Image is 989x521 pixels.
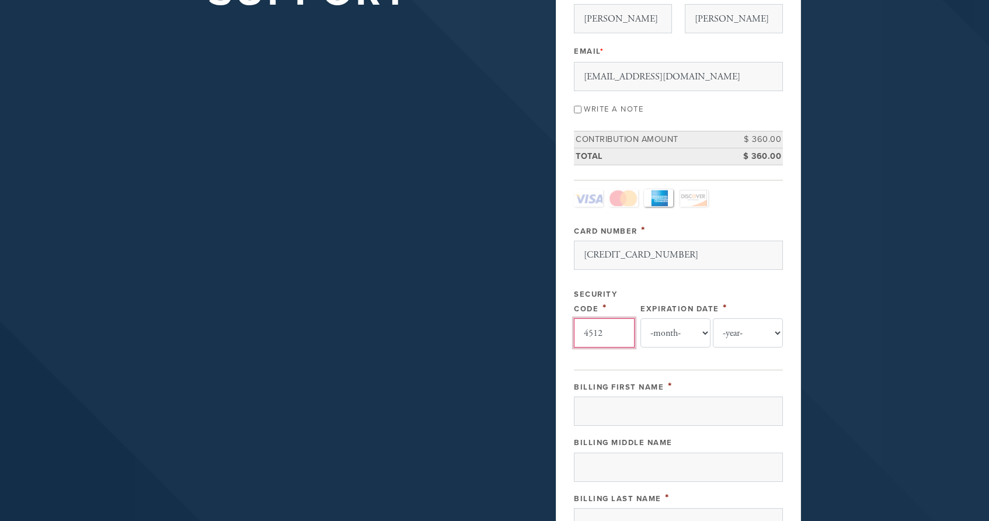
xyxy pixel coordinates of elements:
td: $ 360.00 [730,131,783,148]
label: Billing Last Name [574,494,661,503]
label: Email [574,46,604,57]
label: Billing Middle Name [574,438,673,447]
td: $ 360.00 [730,148,783,165]
span: This field is required. [600,47,604,56]
label: Write a note [584,105,643,114]
select: Expiration Date year [713,318,783,348]
td: Total [574,148,730,165]
a: Amex [644,189,673,207]
select: Expiration Date month [640,318,711,348]
span: This field is required. [668,380,673,393]
span: This field is required. [603,301,607,314]
span: This field is required. [665,491,670,504]
label: Billing First Name [574,383,664,392]
a: Visa [574,189,603,207]
span: This field is required. [641,224,646,237]
td: Contribution Amount [574,131,730,148]
label: Expiration Date [640,304,719,314]
a: MasterCard [609,189,638,207]
span: This field is required. [723,301,727,314]
label: Security Code [574,290,617,314]
label: Card Number [574,227,638,236]
a: Discover [679,189,708,207]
